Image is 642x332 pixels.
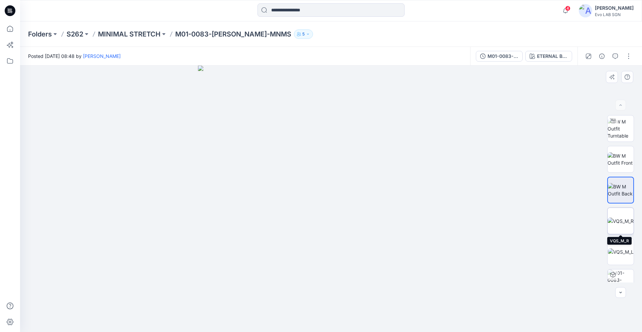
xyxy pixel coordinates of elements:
[28,53,121,60] span: Posted [DATE] 08:48 by
[608,152,634,166] img: BW M Outfit Front
[608,183,633,197] img: BW M Outfit Back
[608,218,634,225] img: VQS_M_R
[67,29,83,39] a: S262
[608,269,634,296] img: M01-0083-LOOM CARPENTER ETERNAL BLUE
[597,51,607,62] button: Details
[537,53,568,60] div: ETERNAL BLUE
[98,29,160,39] a: MINIMAL STRETCH
[476,51,523,62] button: M01-0083-[PERSON_NAME]
[175,29,291,39] p: M01-0083-[PERSON_NAME]-MNMS
[198,66,464,332] img: eyJhbGciOiJIUzI1NiIsImtpZCI6IjAiLCJzbHQiOiJzZXMiLCJ0eXAiOiJKV1QifQ.eyJkYXRhIjp7InR5cGUiOiJzdG9yYW...
[488,53,518,60] div: M01-0083-[PERSON_NAME]
[302,30,305,38] p: 5
[608,118,634,139] img: BW M Outfit Turntable
[294,29,313,39] button: 5
[565,6,570,11] span: 4
[83,53,121,59] a: [PERSON_NAME]
[579,4,592,17] img: avatar
[525,51,572,62] button: ETERNAL BLUE
[595,12,634,17] div: Evo LAB SGN
[595,4,634,12] div: [PERSON_NAME]
[28,29,52,39] a: Folders
[608,248,634,255] img: VQS_M_L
